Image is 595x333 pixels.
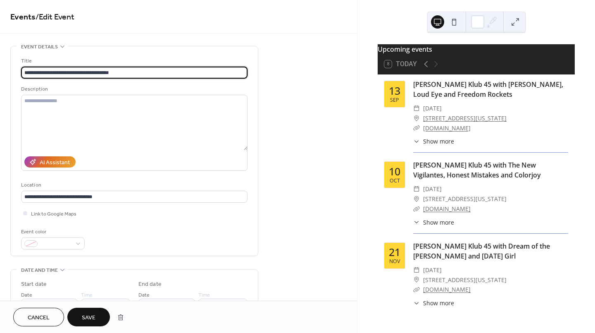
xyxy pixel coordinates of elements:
div: 21 [389,247,400,257]
div: Description [21,85,246,93]
div: ​ [413,299,420,307]
button: AI Assistant [24,156,76,168]
div: ​ [413,204,420,214]
div: AI Assistant [40,158,70,167]
span: [STREET_ADDRESS][US_STATE] [423,194,507,204]
div: ​ [413,103,420,113]
span: Time [198,291,210,299]
span: Link to Google Maps [31,210,76,218]
div: 13 [389,86,400,96]
span: Time [81,291,93,299]
a: [STREET_ADDRESS][US_STATE] [423,113,507,123]
div: ​ [413,218,420,227]
span: [STREET_ADDRESS][US_STATE] [423,275,507,285]
div: ​ [413,275,420,285]
button: ​Show more [413,218,454,227]
a: [PERSON_NAME] Klub 45 with [PERSON_NAME], Loud Eye and Freedom Rockets [413,80,563,99]
div: Start date [21,280,47,289]
a: [PERSON_NAME] Klub 45 with The New Vigilantes, Honest Mistakes and Colorjoy [413,161,541,180]
span: Show more [423,299,454,307]
span: [DATE] [423,265,442,275]
div: ​ [413,265,420,275]
a: [PERSON_NAME] Klub 45 with Dream of the [PERSON_NAME] and [DATE] Girl [413,242,550,261]
a: [DOMAIN_NAME] [423,205,471,213]
button: ​Show more [413,137,454,146]
span: Date [21,291,32,299]
div: Location [21,181,246,189]
div: Oct [390,178,400,184]
a: Events [10,9,36,25]
button: ​Show more [413,299,454,307]
span: [DATE] [423,103,442,113]
div: ​ [413,113,420,123]
a: [DOMAIN_NAME] [423,285,471,293]
div: Upcoming events [378,44,575,54]
div: End date [138,280,162,289]
span: / Edit Event [36,9,74,25]
span: Cancel [28,314,50,322]
div: Event color [21,228,83,236]
div: 10 [389,166,400,177]
span: Date [138,291,150,299]
div: Title [21,57,246,65]
span: Date and time [21,266,58,275]
button: Save [67,308,110,326]
span: Save [82,314,95,322]
div: Nov [389,259,400,264]
span: Show more [423,218,454,227]
span: [DATE] [423,184,442,194]
div: ​ [413,285,420,295]
div: ​ [413,137,420,146]
div: ​ [413,194,420,204]
button: Cancel [13,308,64,326]
span: Show more [423,137,454,146]
a: [DOMAIN_NAME] [423,124,471,132]
div: Sep [390,98,399,103]
span: Event details [21,43,58,51]
div: ​ [413,123,420,133]
div: ​ [413,184,420,194]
